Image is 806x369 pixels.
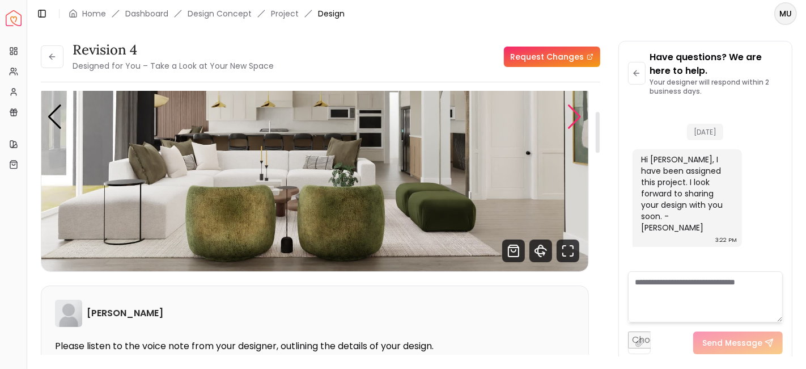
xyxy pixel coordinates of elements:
[716,234,737,246] div: 3:22 PM
[504,47,600,67] a: Request Changes
[318,8,345,19] span: Design
[502,240,525,262] svg: Shop Products from this design
[271,8,299,19] a: Project
[774,2,797,25] button: MU
[47,104,62,129] div: Previous slide
[529,240,552,262] svg: 360 View
[775,3,796,24] span: MU
[6,10,22,26] a: Spacejoy
[188,8,252,19] li: Design Concept
[650,78,783,96] p: Your designer will respond within 2 business days.
[650,51,783,78] p: Have questions? We are here to help.
[55,341,575,352] p: Please listen to the voice note from your designer, outlining the details of your design.
[125,8,168,19] a: Dashboard
[557,240,579,262] svg: Fullscreen
[73,41,274,59] h3: Revision 4
[687,124,723,140] span: [DATE]
[87,307,163,320] h6: [PERSON_NAME]
[642,154,731,233] div: Hi [PERSON_NAME], I have been assigned this project. I look forward to sharing your design with y...
[6,10,22,26] img: Spacejoy Logo
[55,300,82,327] img: Heather Wise
[69,8,345,19] nav: breadcrumb
[73,60,274,72] small: Designed for You – Take a Look at Your New Space
[82,8,106,19] a: Home
[567,104,583,129] div: Next slide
